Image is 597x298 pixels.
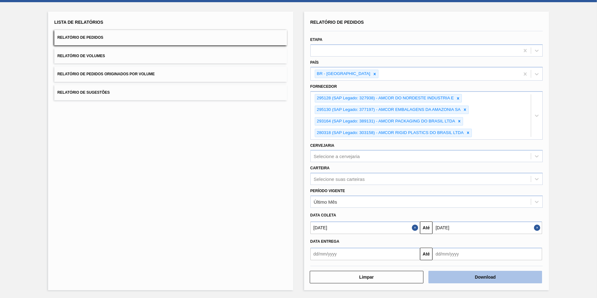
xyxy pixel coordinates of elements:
[428,271,542,283] button: Download
[310,189,345,193] label: Período Vigente
[310,271,423,283] button: Limpar
[57,72,155,76] span: Relatório de Pedidos Originados por Volume
[420,221,432,234] button: Até
[57,54,105,58] span: Relatório de Volumes
[315,117,456,125] div: 293164 (SAP Legado: 389131) - AMCOR PACKAGING DO BRASIL LTDA
[54,20,103,25] span: Lista de Relatórios
[54,30,287,45] button: Relatório de Pedidos
[310,20,364,25] span: Relatório de Pedidos
[432,248,542,260] input: dd/mm/yyyy
[310,143,334,148] label: Cervejaria
[315,70,371,78] div: BR - [GEOGRAPHIC_DATA]
[315,106,461,114] div: 295130 (SAP Legado: 377197) - AMCOR EMBALAGENS DA AMAZONIA SA
[315,129,465,137] div: 280318 (SAP Legado: 303158) - AMCOR RIGID PLASTICS DO BRASIL LTDA
[54,67,287,82] button: Relatório de Pedidos Originados por Volume
[420,248,432,260] button: Até
[432,221,542,234] input: dd/mm/yyyy
[310,239,339,244] span: Data entrega
[314,199,337,205] div: Último Mês
[54,48,287,64] button: Relatório de Volumes
[315,94,455,102] div: 295128 (SAP Legado: 327938) - AMCOR DO NORDESTE INDUSTRIA E
[310,37,323,42] label: Etapa
[314,176,365,182] div: Selecione suas carteiras
[314,154,360,159] div: Selecione a cervejaria
[310,166,330,170] label: Carteira
[54,85,287,100] button: Relatório de Sugestões
[310,213,336,217] span: Data coleta
[412,221,420,234] button: Close
[57,90,110,95] span: Relatório de Sugestões
[310,248,420,260] input: dd/mm/yyyy
[57,35,103,40] span: Relatório de Pedidos
[310,60,319,65] label: País
[534,221,542,234] button: Close
[310,84,337,89] label: Fornecedor
[310,221,420,234] input: dd/mm/yyyy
